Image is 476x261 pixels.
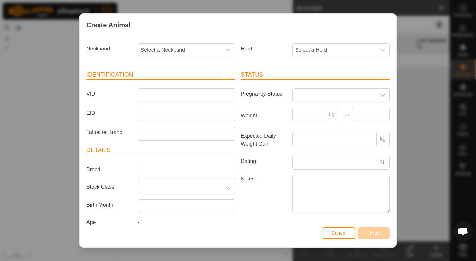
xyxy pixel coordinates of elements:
[331,230,347,236] span: Cancel
[238,88,290,100] label: Pregnancy Status
[138,219,139,225] span: -
[138,44,222,57] span: Select a Neckband
[238,132,290,148] label: Expected Daily Weight Gain
[84,218,135,226] label: Age
[86,70,235,80] header: Identification
[241,70,390,80] header: Status
[86,146,235,155] header: Details
[453,221,473,241] div: Open chat
[86,20,131,30] span: Create Animal
[84,108,135,119] label: EID
[84,43,135,54] label: Neckband
[358,227,390,239] button: Create
[84,127,135,138] label: Tattoo or Brand
[84,183,135,191] label: Stock Class
[238,108,290,124] label: Weight
[238,43,290,54] label: Herd
[222,183,235,194] div: dropdown trigger
[84,164,135,175] label: Breed
[377,132,390,146] p-inputgroup-addon: kg
[238,156,290,167] label: Rating
[222,44,235,57] div: dropdown trigger
[367,230,381,236] span: Create
[293,44,376,57] span: Select a Herd
[376,44,389,57] div: dropdown trigger
[84,88,135,100] label: VID
[341,111,349,119] label: on
[323,227,355,239] button: Cancel
[238,175,290,212] label: Notes
[325,108,338,121] p-inputgroup-addon: kg
[376,89,389,102] div: dropdown trigger
[138,183,222,194] input: Select or enter a Stock Class
[374,156,390,170] p-inputgroup-addon: LSU
[84,199,135,211] label: Birth Month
